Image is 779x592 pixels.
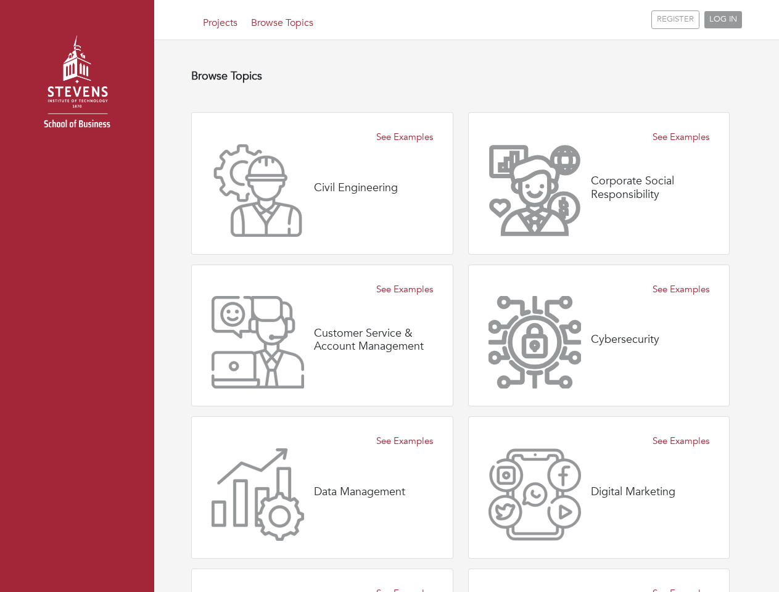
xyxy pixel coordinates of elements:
[653,282,709,297] a: See Examples
[12,22,142,151] img: stevens_logo.png
[704,11,742,28] a: LOG IN
[376,282,433,297] a: See Examples
[191,70,730,83] h4: Browse Topics
[653,130,709,144] a: See Examples
[314,485,405,499] h4: Data Management
[651,10,699,29] a: REGISTER
[591,175,710,201] h4: Corporate Social Responsibility
[376,434,433,448] a: See Examples
[591,333,659,347] h4: Cybersecurity
[591,485,675,499] h4: Digital Marketing
[314,181,398,195] h4: Civil Engineering
[314,327,433,353] h4: Customer Service & Account Management
[376,130,433,144] a: See Examples
[653,434,709,448] a: See Examples
[251,16,313,30] a: Browse Topics
[203,16,237,30] a: Projects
